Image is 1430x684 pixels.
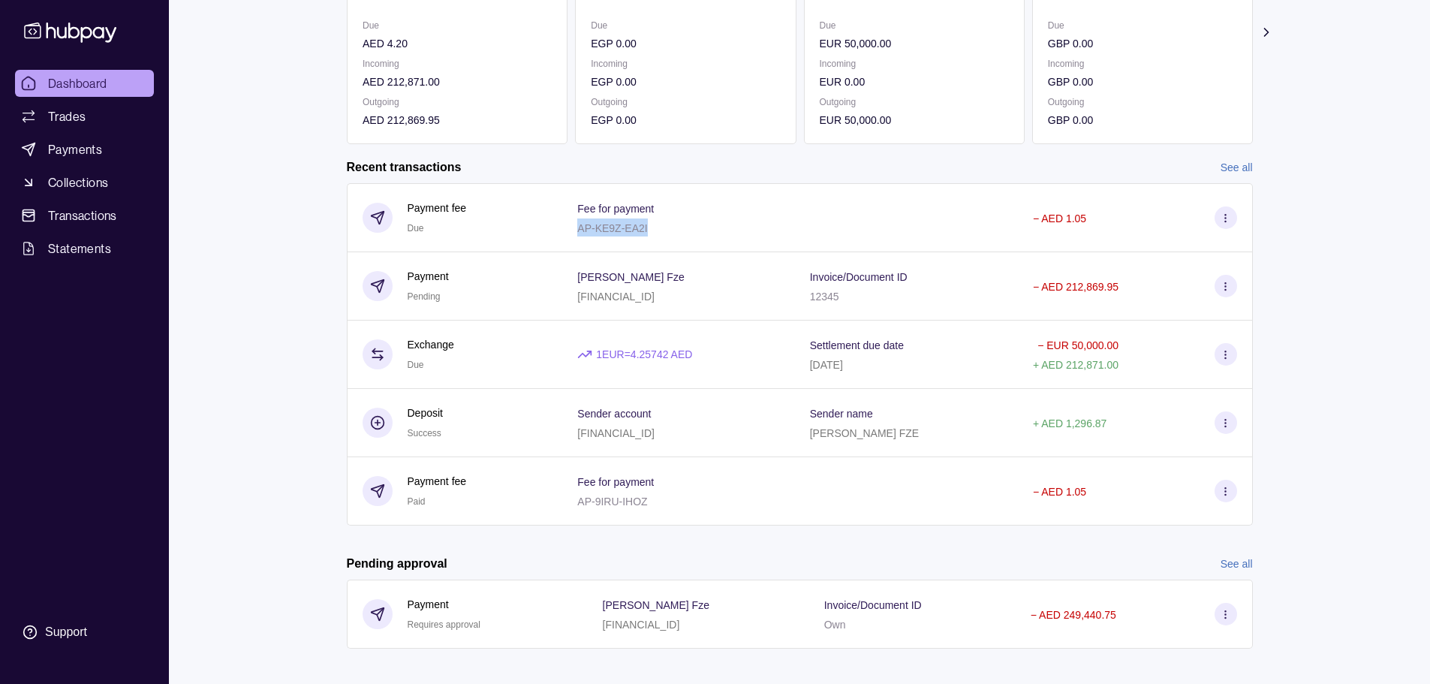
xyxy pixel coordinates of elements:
[15,136,154,163] a: Payments
[1221,159,1253,176] a: See all
[15,169,154,196] a: Collections
[1031,609,1116,621] p: − AED 249,440.75
[591,94,780,110] p: Outgoing
[577,291,655,303] p: [FINANCIAL_ID]
[15,202,154,229] a: Transactions
[15,70,154,97] a: Dashboard
[363,112,552,128] p: AED 212,869.95
[1033,281,1118,293] p: − AED 212,869.95
[1047,17,1236,34] p: Due
[577,476,654,488] p: Fee for payment
[408,268,449,285] p: Payment
[408,200,467,216] p: Payment fee
[819,56,1008,72] p: Incoming
[824,619,846,631] p: Own
[819,94,1008,110] p: Outgoing
[48,107,86,125] span: Trades
[1047,94,1236,110] p: Outgoing
[1033,359,1118,371] p: + AED 212,871.00
[810,359,843,371] p: [DATE]
[591,74,780,90] p: EGP 0.00
[408,336,454,353] p: Exchange
[363,35,552,52] p: AED 4.20
[408,428,441,438] span: Success
[363,74,552,90] p: AED 212,871.00
[577,408,651,420] p: Sender account
[1221,556,1253,572] a: See all
[577,496,647,508] p: AP-9IRU-IHOZ
[810,291,839,303] p: 12345
[1037,339,1118,351] p: − EUR 50,000.00
[48,173,108,191] span: Collections
[15,103,154,130] a: Trades
[363,56,552,72] p: Incoming
[1047,56,1236,72] p: Incoming
[577,271,684,283] p: [PERSON_NAME] Fze
[408,496,426,507] span: Paid
[48,140,102,158] span: Payments
[48,74,107,92] span: Dashboard
[363,17,552,34] p: Due
[577,427,655,439] p: [FINANCIAL_ID]
[15,616,154,648] a: Support
[577,222,647,234] p: AP-KE9Z-EA2I
[810,339,904,351] p: Settlement due date
[408,596,480,613] p: Payment
[591,17,780,34] p: Due
[408,291,441,302] span: Pending
[819,74,1008,90] p: EUR 0.00
[408,360,424,370] span: Due
[810,271,908,283] p: Invoice/Document ID
[408,223,424,234] span: Due
[1033,486,1086,498] p: − AED 1.05
[408,473,467,490] p: Payment fee
[45,624,87,640] div: Support
[48,240,111,258] span: Statements
[577,203,654,215] p: Fee for payment
[1033,417,1106,429] p: + AED 1,296.87
[819,17,1008,34] p: Due
[603,619,680,631] p: [FINANCIAL_ID]
[15,235,154,262] a: Statements
[591,56,780,72] p: Incoming
[603,599,709,611] p: [PERSON_NAME] Fze
[591,35,780,52] p: EGP 0.00
[48,206,117,224] span: Transactions
[1047,112,1236,128] p: GBP 0.00
[347,159,462,176] h2: Recent transactions
[347,556,447,572] h2: Pending approval
[591,112,780,128] p: EGP 0.00
[1033,212,1086,224] p: − AED 1.05
[408,405,443,421] p: Deposit
[596,346,692,363] p: 1 EUR = 4.25742 AED
[1047,74,1236,90] p: GBP 0.00
[810,427,919,439] p: [PERSON_NAME] FZE
[824,599,922,611] p: Invoice/Document ID
[819,35,1008,52] p: EUR 50,000.00
[810,408,873,420] p: Sender name
[408,619,480,630] span: Requires approval
[1047,35,1236,52] p: GBP 0.00
[819,112,1008,128] p: EUR 50,000.00
[363,94,552,110] p: Outgoing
